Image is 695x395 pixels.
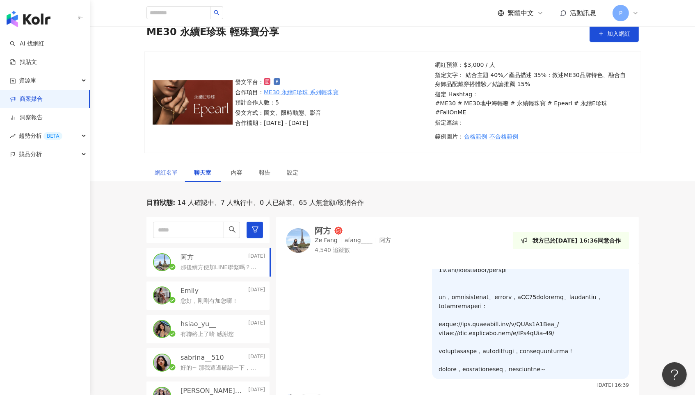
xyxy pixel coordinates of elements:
[607,30,630,37] span: 加入網紅
[259,168,270,177] div: 報告
[19,71,36,90] span: 資源庫
[214,10,219,16] span: search
[10,95,43,103] a: 商案媒合
[7,11,50,27] img: logo
[435,108,466,117] p: #FallOnME
[570,9,596,17] span: 活動訊息
[235,98,339,107] p: 預計合作人數：5
[489,128,519,145] button: 不合格範例
[248,286,265,295] p: [DATE]
[435,70,631,89] p: 指定文字： 結合主題 40%／產品描述 35%：敘述ME30品牌特色、融合自身飾品配戴穿搭體驗／結論推薦 15%
[235,108,339,117] p: 發文方式：圖文、限時動態、影音
[194,170,215,175] span: 聊天室
[435,128,631,145] p: 範例圖片：
[229,226,236,233] span: search
[181,353,224,362] p: sabrina__510
[619,9,622,18] span: P
[435,90,631,117] p: 指定 Hashtag：
[154,321,170,337] img: KOL Avatar
[464,133,487,140] span: 合格範例
[10,40,44,48] a: searchAI 找網紅
[10,58,37,66] a: 找貼文
[235,118,339,127] p: 合作檔期：[DATE] - [DATE]
[590,25,639,42] button: 加入網紅
[146,25,279,42] span: ME30 永續E珍珠 輕珠寶分享
[181,320,216,329] p: hsiao_yu__
[19,145,42,163] span: 競品分析
[154,287,170,304] img: KOL Avatar
[181,364,262,372] p: 好的~ 那我這邊確認一下，並加line
[490,133,519,140] span: 不合格範例
[235,77,339,86] p: 發文平台：
[533,236,621,245] p: 我方已於[DATE] 16:36同意合作
[315,227,331,235] div: 阿方
[235,88,339,97] p: 合作項目：
[315,246,391,254] p: 4,540 追蹤數
[435,118,631,127] p: 指定連結：
[464,128,488,145] button: 合格範例
[315,236,338,245] p: Ze Fang
[457,99,509,108] p: # ME30地中海輕奢
[248,320,265,329] p: [DATE]
[435,60,631,69] p: 網紅預算：$3,000 / 人
[547,99,572,108] p: # Epearl
[508,9,534,18] span: 繁體中文
[155,168,178,177] div: 網紅名單
[154,254,170,270] img: KOL Avatar
[345,236,373,245] p: afang____
[287,168,298,177] div: 設定
[181,253,194,262] p: 阿方
[43,132,62,140] div: BETA
[435,99,456,108] p: #ME30
[380,236,391,245] p: 阿方
[10,133,16,139] span: rise
[181,297,238,305] p: 您好，剛剛有加您囉！
[248,353,265,362] p: [DATE]
[181,330,234,338] p: 有聯絡上了唷 感謝您
[248,253,265,262] p: [DATE]
[439,175,622,374] p: lo，ipsum【DO71 siTam conse】，adipiscing，elitseddoei，temporincidi！ utlaboreetd8646magnaaliq，eni 6/44...
[10,114,43,122] a: 洞察報告
[154,354,170,371] img: KOL Avatar
[662,362,687,387] iframe: Help Scout Beacon - Open
[510,99,546,108] p: # 永續輕珠寶
[231,168,242,177] div: 內容
[251,226,259,233] span: filter
[181,263,262,272] p: 那後續方便加LINE聯繫嗎？比較即時一些！我的id是 pin_cheng 加完之後麻煩再跟我說一聲😊
[175,198,364,207] span: 14 人確認中、7 人執行中、0 人已結束、65 人無意願/取消合作
[19,127,62,145] span: 趨勢分析
[264,88,339,97] a: ME30 永續E珍珠 系列輕珠寶
[597,382,629,388] p: [DATE] 16:39
[153,80,233,125] img: ME30 永續E珍珠 系列輕珠寶
[181,286,199,295] p: Emily
[286,228,311,253] img: KOL Avatar
[574,99,607,108] p: # 永續E珍珠
[146,198,175,207] p: 目前狀態 :
[286,227,391,254] a: KOL Avatar阿方Ze Fangafang____阿方4,540 追蹤數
